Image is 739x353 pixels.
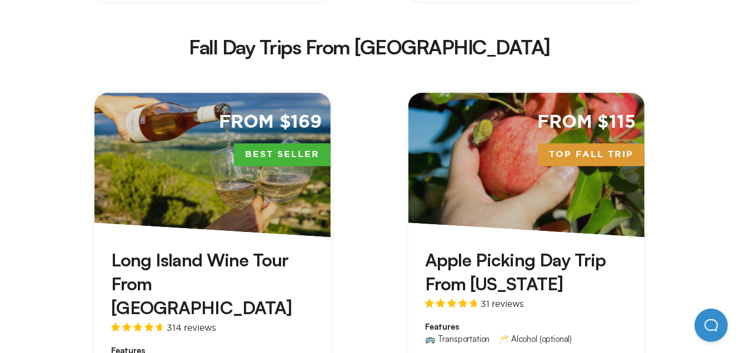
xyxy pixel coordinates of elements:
h3: Long Island Wine Tour From [GEOGRAPHIC_DATA] [111,248,314,320]
iframe: Help Scout Beacon - Open [695,309,728,342]
div: 🥂 Alcohol (optional) [498,335,572,343]
span: Top Fall Trip [538,143,645,167]
span: Features [425,321,628,332]
span: 314 reviews [167,323,216,332]
span: From $115 [537,110,636,134]
h3: Apple Picking Day Trip From [US_STATE] [425,248,628,296]
span: 31 reviews [481,299,524,308]
span: From $169 [219,110,322,134]
h2: Fall Day Trips From [GEOGRAPHIC_DATA] [73,37,666,57]
div: 🚌 Transportation [425,335,490,343]
span: Best Seller [234,143,331,167]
